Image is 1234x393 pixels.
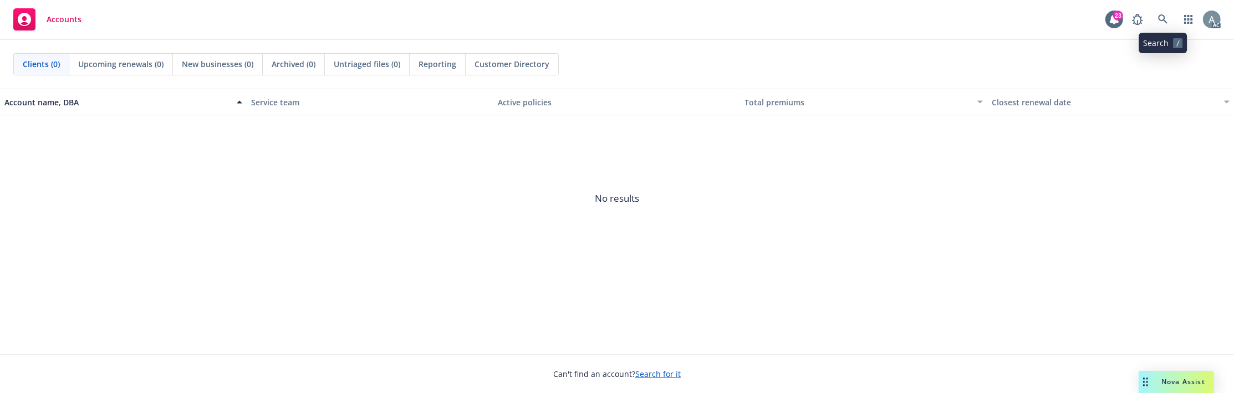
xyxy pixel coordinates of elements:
[9,4,86,35] a: Accounts
[635,369,681,379] a: Search for it
[78,58,164,70] span: Upcoming renewals (0)
[498,96,736,108] div: Active policies
[334,58,400,70] span: Untriaged files (0)
[251,96,489,108] div: Service team
[272,58,315,70] span: Archived (0)
[247,89,493,115] button: Service team
[1152,8,1174,30] a: Search
[1126,8,1149,30] a: Report a Bug
[475,58,549,70] span: Customer Directory
[419,58,456,70] span: Reporting
[1139,371,1214,393] button: Nova Assist
[1113,11,1123,21] div: 23
[23,58,60,70] span: Clients (0)
[493,89,740,115] button: Active policies
[1203,11,1221,28] img: photo
[745,96,971,108] div: Total premiums
[1139,371,1153,393] div: Drag to move
[992,96,1217,108] div: Closest renewal date
[47,15,81,24] span: Accounts
[1161,377,1205,386] span: Nova Assist
[182,58,253,70] span: New businesses (0)
[1177,8,1200,30] a: Switch app
[987,89,1234,115] button: Closest renewal date
[741,89,987,115] button: Total premiums
[4,96,230,108] div: Account name, DBA
[553,368,681,380] span: Can't find an account?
